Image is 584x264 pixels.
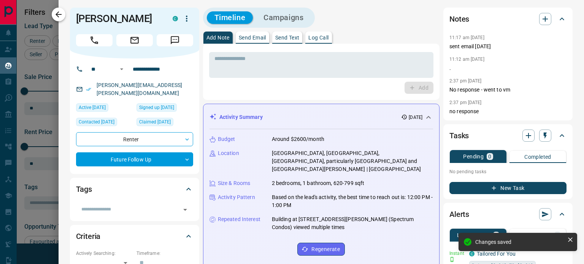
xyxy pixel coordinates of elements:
[76,183,92,195] h2: Tags
[449,10,567,28] div: Notes
[272,215,433,231] p: Building at [STREET_ADDRESS][PERSON_NAME] (Spectrum Condos) viewed multiple times
[488,154,491,159] p: 0
[449,208,469,220] h2: Alerts
[76,227,193,245] div: Criteria
[76,180,193,198] div: Tags
[157,34,193,46] span: Message
[449,166,567,177] p: No pending tasks
[218,215,260,223] p: Repeated Interest
[79,118,114,126] span: Contacted [DATE]
[256,11,311,24] button: Campaigns
[76,118,133,128] div: Sun Oct 12 2025
[136,118,193,128] div: Sun Oct 12 2025
[79,104,106,111] span: Active [DATE]
[97,82,182,96] a: [PERSON_NAME][EMAIL_ADDRESS][PERSON_NAME][DOMAIN_NAME]
[449,130,469,142] h2: Tasks
[272,149,433,173] p: [GEOGRAPHIC_DATA], [GEOGRAPHIC_DATA], [GEOGRAPHIC_DATA], particularly [GEOGRAPHIC_DATA] and [GEOG...
[206,35,230,40] p: Add Note
[449,100,482,105] p: 2:37 pm [DATE]
[449,257,455,262] svg: Push Notification Only
[76,13,161,25] h1: [PERSON_NAME]
[449,126,567,145] div: Tasks
[209,110,433,124] div: Activity Summary[DATE]
[173,16,178,21] div: condos.ca
[272,179,365,187] p: 2 bedrooms, 1 bathroom, 620-799 sqft
[463,154,484,159] p: Pending
[449,250,465,257] p: Instant
[449,35,484,40] p: 11:17 am [DATE]
[76,103,133,114] div: Sun Sep 28 2025
[76,230,101,242] h2: Criteria
[218,149,239,157] p: Location
[207,11,253,24] button: Timeline
[449,86,567,94] p: No response - went to vm
[275,35,300,40] p: Send Text
[76,34,113,46] span: Call
[449,13,469,25] h2: Notes
[76,152,193,166] div: Future Follow Up
[116,34,153,46] span: Email
[272,193,433,209] p: Based on the lead's activity, the best time to reach out is: 12:00 PM - 1:00 PM
[449,182,567,194] button: New Task
[409,114,422,121] p: [DATE]
[218,193,255,201] p: Activity Pattern
[272,135,324,143] p: Around $2600/month
[76,132,193,146] div: Renter
[139,118,171,126] span: Claimed [DATE]
[136,103,193,114] div: Sun Sep 28 2025
[219,113,263,121] p: Activity Summary
[449,64,567,72] p: .
[117,65,126,74] button: Open
[136,250,193,257] p: Timeframe:
[218,135,235,143] p: Budget
[218,179,251,187] p: Size & Rooms
[449,107,567,115] p: no response
[524,154,551,160] p: Completed
[180,204,190,215] button: Open
[449,78,482,84] p: 2:37 pm [DATE]
[76,250,133,257] p: Actively Searching:
[449,205,567,223] div: Alerts
[139,104,174,111] span: Signed up [DATE]
[475,239,564,245] div: Changes saved
[86,87,91,92] svg: Email Verified
[308,35,328,40] p: Log Call
[297,243,345,256] button: Regenerate
[449,57,484,62] p: 11:12 am [DATE]
[239,35,266,40] p: Send Email
[449,43,567,51] p: sent email [DATE]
